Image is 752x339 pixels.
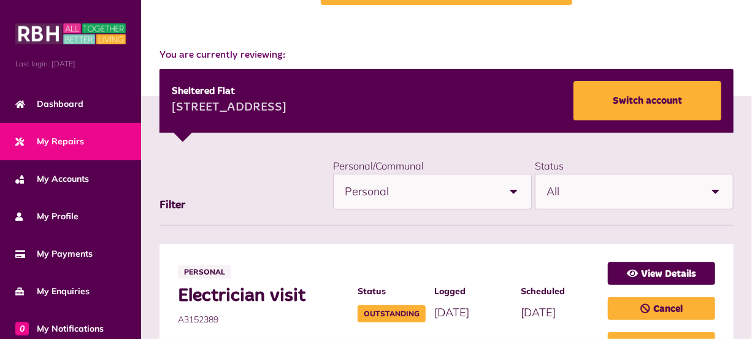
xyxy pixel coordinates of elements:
[345,174,497,209] span: Personal
[15,58,126,69] span: Last login: [DATE]
[333,160,424,172] label: Personal/Communal
[434,305,469,319] span: [DATE]
[178,265,231,279] span: Personal
[521,305,556,319] span: [DATE]
[172,99,286,117] div: [STREET_ADDRESS]
[358,305,426,322] span: Outstanding
[15,210,79,223] span: My Profile
[547,174,699,209] span: All
[159,200,185,211] span: Filter
[434,285,508,298] span: Logged
[15,322,104,335] span: My Notifications
[608,262,715,285] a: View Details
[172,84,286,99] div: Sheltered Flat
[521,285,596,298] span: Scheduled
[15,135,84,148] span: My Repairs
[535,160,564,172] label: Status
[15,173,89,185] span: My Accounts
[178,285,345,307] span: Electrician visit
[159,48,734,63] span: You are currently reviewing:
[15,21,126,46] img: MyRBH
[178,313,345,326] span: A3152389
[608,297,715,320] a: Cancel
[15,98,83,111] span: Dashboard
[358,285,422,298] span: Status
[574,81,721,120] a: Switch account
[15,247,93,260] span: My Payments
[15,322,29,335] span: 0
[15,285,90,298] span: My Enquiries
